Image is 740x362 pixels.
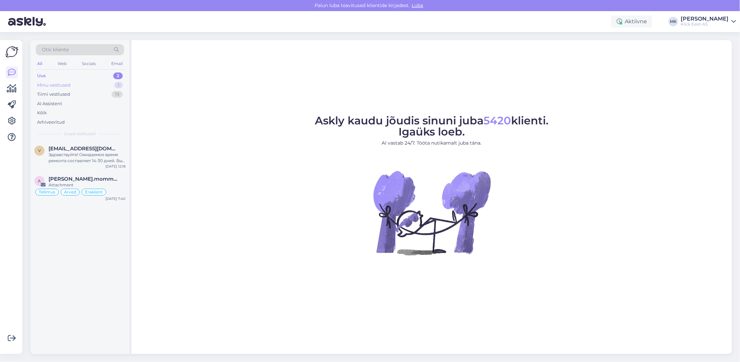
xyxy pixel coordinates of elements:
div: Attachment [49,182,125,188]
div: AI Assistent [37,100,62,107]
span: v [38,148,41,153]
div: Tiimi vestlused [37,91,70,98]
span: Otsi kliente [42,46,69,53]
img: No Chat active [371,152,493,273]
span: a [38,178,41,183]
div: [DATE] 7:40 [106,196,125,201]
div: Arhiveeritud [37,119,65,126]
div: Здравствуйте! Ожидаемое время ремонта составляет 14-30 дней. Вы можете отслеживать статус ремонта... [49,152,125,164]
div: 1 [114,82,123,89]
span: Arved [64,190,76,194]
span: Eraklient [85,190,103,194]
div: All [36,59,43,68]
span: alexandre.mommeja via klienditugi@klick.ee [49,176,119,182]
div: [DATE] 12:18 [106,164,125,169]
div: Klick Eesti AS [681,22,729,27]
p: AI vastab 24/7. Tööta nutikamalt juba täna. [315,140,549,147]
div: Web [56,59,68,68]
a: [PERSON_NAME]Klick Eesti AS [681,16,736,27]
div: Minu vestlused [37,82,70,89]
div: Kõik [37,110,47,116]
span: Askly kaudu jõudis sinuni juba klienti. Igaüks loeb. [315,114,549,138]
div: Email [110,59,124,68]
div: [PERSON_NAME] [681,16,729,22]
span: Tellimus [39,190,55,194]
span: 5420 [483,114,511,127]
div: Socials [81,59,97,68]
div: Uus [37,72,46,79]
div: MK [669,17,678,26]
span: valeri.karo.vk@gmail.com [49,146,119,152]
div: 2 [113,72,123,79]
div: 19 [112,91,123,98]
span: Uued vestlused [64,131,96,137]
span: Luba [410,2,425,8]
img: Askly Logo [5,46,18,58]
div: Aktiivne [611,16,652,28]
